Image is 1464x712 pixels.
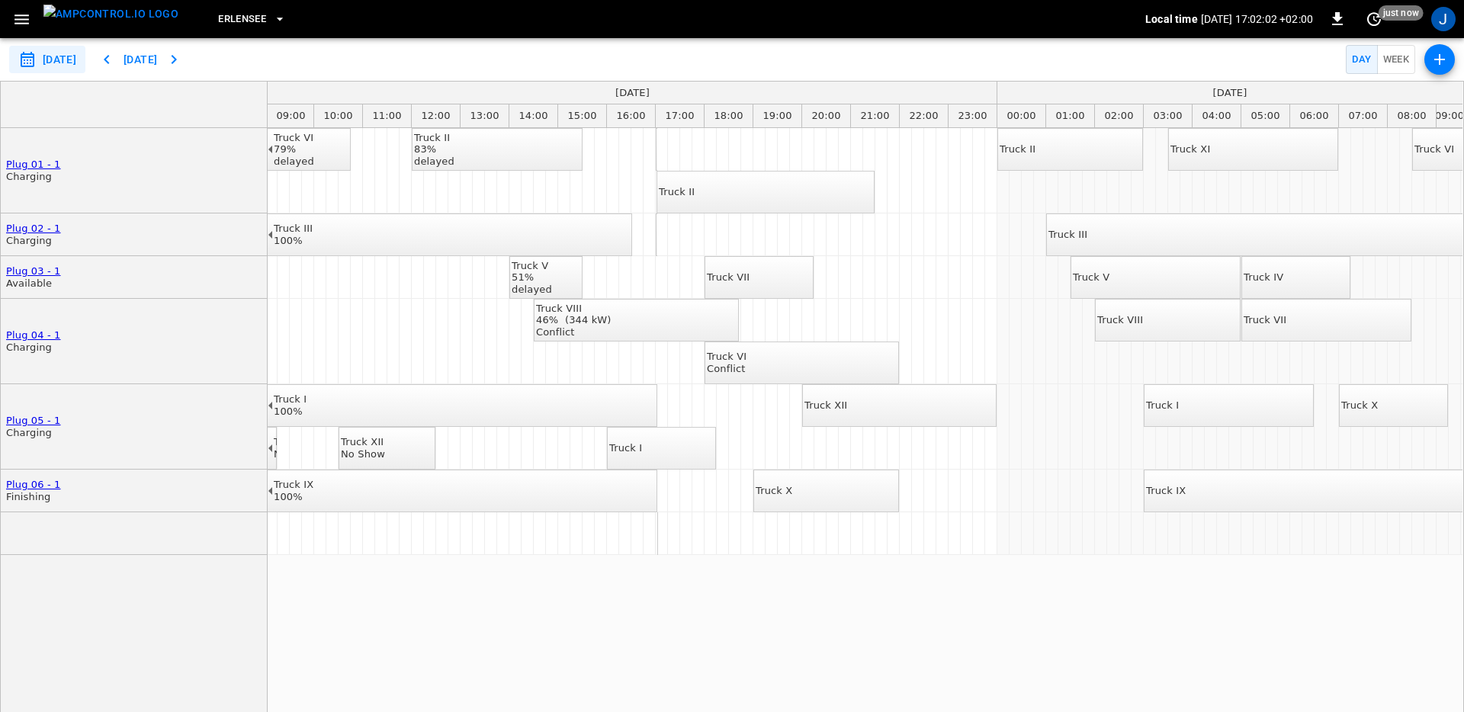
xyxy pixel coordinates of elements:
[274,223,313,235] div: Truck III
[536,326,612,338] div: Conflict
[414,143,454,156] div: 83%
[363,104,412,127] div: 11:00
[609,442,642,454] div: Truck I
[756,485,792,497] div: Truck X
[804,399,847,412] div: Truck XII
[6,265,61,277] a: Plug 03 - 1
[607,104,656,127] div: 16:00
[314,104,363,127] div: 10:00
[802,104,851,127] div: 20:00
[1290,104,1339,127] div: 06:00
[1201,11,1313,27] p: [DATE] 17:02:02 +02:00
[997,104,1046,127] div: 00:00
[274,436,318,448] div: Truck X
[659,186,695,198] div: Truck II
[1241,104,1290,127] div: 05:00
[1346,45,1377,75] button: Day
[705,104,753,127] div: 18:00
[1362,7,1386,31] button: set refresh interval
[1213,87,1247,99] div: [DATE]
[43,5,178,24] img: ampcontrol.io logo
[341,448,385,460] div: No Show
[6,277,61,290] div: Available
[1388,104,1437,127] div: 08:00
[274,491,313,503] div: 100%
[656,104,705,127] div: 17:00
[1414,143,1454,156] div: Truck VI
[341,436,385,448] div: Truck XII
[6,415,61,426] a: Plug 05 - 1
[274,143,314,156] div: 79%
[6,491,61,503] div: Finishing
[274,406,307,418] div: 100%
[6,342,61,354] div: Charging
[6,171,61,183] div: Charging
[949,104,997,127] div: 23:00
[1146,485,1186,497] div: Truck IX
[509,104,558,127] div: 14:00
[558,104,607,127] div: 15:00
[274,156,314,168] div: delayed
[1431,7,1456,31] div: profile-icon
[1244,314,1286,326] div: Truck VII
[274,132,314,144] div: Truck VI
[512,284,552,296] div: delayed
[536,303,612,315] div: Truck VIII
[900,104,949,127] div: 22:00
[6,159,61,170] a: Plug 01 - 1
[512,271,552,284] div: 51%
[1145,11,1198,27] p: Local time
[412,104,461,127] div: 12:00
[116,46,165,74] button: [DATE]
[461,104,509,127] div: 13:00
[274,448,318,460] div: No Show
[6,223,61,234] a: Plug 02 - 1
[1339,104,1388,127] div: 07:00
[414,156,454,168] div: delayed
[753,104,802,127] div: 19:00
[6,427,61,439] div: Charging
[1244,271,1283,284] div: Truck IV
[615,87,650,99] div: [DATE]
[1097,314,1143,326] div: Truck VIII
[1095,104,1144,127] div: 02:00
[274,235,313,247] div: 100%
[1377,45,1416,75] button: Week
[1000,143,1035,156] div: Truck II
[1144,104,1193,127] div: 03:00
[1341,399,1378,412] div: Truck X
[536,314,612,326] div: 46% (344 kW)
[276,110,305,122] div: 09:00
[1146,399,1179,412] div: Truck I
[1073,271,1109,284] div: Truck V
[1048,229,1087,241] div: Truck III
[512,260,552,272] div: Truck V
[1379,5,1424,21] span: just now
[1435,110,1464,122] div: 09:00
[218,11,266,28] span: Erlensee
[707,363,746,375] div: Conflict
[414,132,454,144] div: Truck II
[707,351,746,363] div: Truck VI
[6,329,61,341] a: Plug 04 - 1
[212,5,292,34] button: Erlensee
[6,235,61,247] div: Charging
[274,479,313,491] div: Truck IX
[1170,143,1210,156] div: Truck XI
[707,271,750,284] div: Truck VII
[1046,104,1095,127] div: 01:00
[274,393,307,406] div: Truck I
[6,479,61,490] a: Plug 06 - 1
[1193,104,1241,127] div: 04:00
[851,104,900,127] div: 21:00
